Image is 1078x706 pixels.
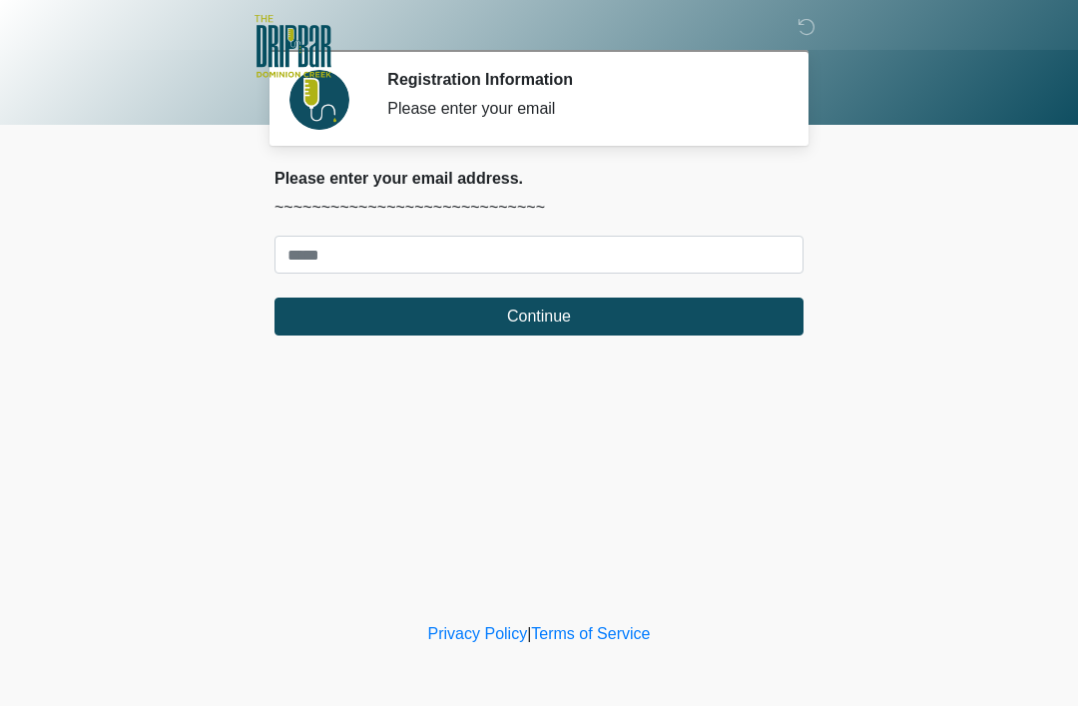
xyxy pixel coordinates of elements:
div: Please enter your email [387,97,774,121]
h2: Please enter your email address. [274,169,804,188]
button: Continue [274,298,804,336]
p: ~~~~~~~~~~~~~~~~~~~~~~~~~~~~~ [274,196,804,220]
a: Terms of Service [531,625,650,642]
a: Privacy Policy [428,625,528,642]
a: | [527,625,531,642]
img: The DRIPBaR - San Antonio Dominion Creek Logo [255,15,331,81]
img: Agent Avatar [289,70,349,130]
